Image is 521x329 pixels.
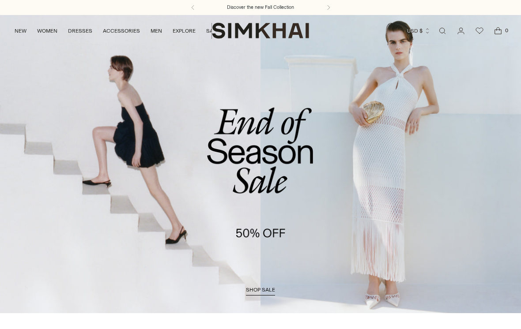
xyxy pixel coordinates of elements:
[502,26,510,34] span: 0
[103,21,140,41] a: ACCESSORIES
[212,22,309,39] a: SIMKHAI
[173,21,196,41] a: EXPLORE
[471,22,488,40] a: Wishlist
[434,22,451,40] a: Open search modal
[15,21,26,41] a: NEW
[37,21,57,41] a: WOMEN
[489,22,507,40] a: Open cart modal
[206,21,219,41] a: SALE
[151,21,162,41] a: MEN
[452,22,470,40] a: Go to the account page
[407,21,430,41] button: USD $
[68,21,92,41] a: DRESSES
[246,287,275,293] span: shop sale
[246,287,275,295] a: shop sale
[227,4,294,11] a: Discover the new Fall Collection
